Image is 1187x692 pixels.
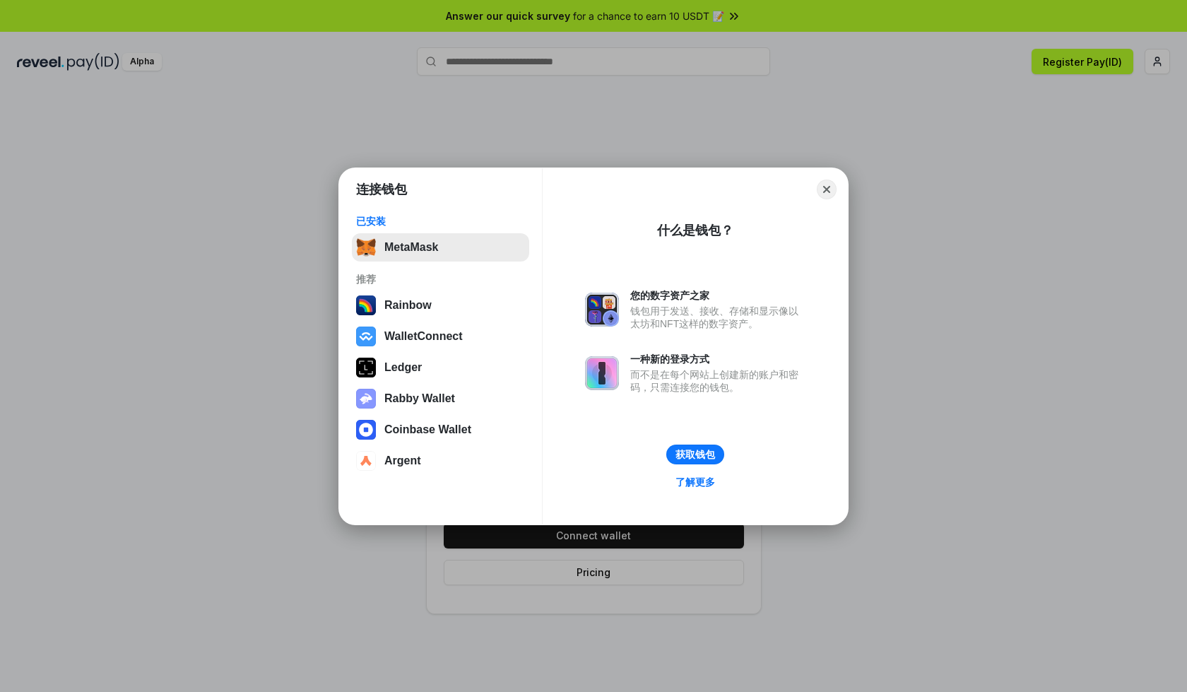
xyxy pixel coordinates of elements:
[585,356,619,390] img: svg+xml,%3Csvg%20xmlns%3D%22http%3A%2F%2Fwww.w3.org%2F2000%2Fsvg%22%20fill%3D%22none%22%20viewBox...
[352,385,529,413] button: Rabby Wallet
[585,293,619,327] img: svg+xml,%3Csvg%20xmlns%3D%22http%3A%2F%2Fwww.w3.org%2F2000%2Fsvg%22%20fill%3D%22none%22%20viewBox...
[384,241,438,254] div: MetaMask
[356,295,376,315] img: svg+xml,%3Csvg%20width%3D%22120%22%20height%3D%22120%22%20viewBox%3D%220%200%20120%20120%22%20fil...
[630,305,805,330] div: 钱包用于发送、接收、存储和显示像以太坊和NFT这样的数字资产。
[356,389,376,409] img: svg+xml,%3Csvg%20xmlns%3D%22http%3A%2F%2Fwww.w3.org%2F2000%2Fsvg%22%20fill%3D%22none%22%20viewBox...
[356,273,525,286] div: 推荐
[666,445,724,464] button: 获取钱包
[630,289,805,302] div: 您的数字资产之家
[356,181,407,198] h1: 连接钱包
[675,476,715,488] div: 了解更多
[356,358,376,377] img: svg+xml,%3Csvg%20xmlns%3D%22http%3A%2F%2Fwww.w3.org%2F2000%2Fsvg%22%20width%3D%2228%22%20height%3...
[630,368,805,394] div: 而不是在每个网站上创建新的账户和密码，只需连接您的钱包。
[384,299,432,312] div: Rainbow
[352,416,529,444] button: Coinbase Wallet
[817,180,837,199] button: Close
[384,392,455,405] div: Rabby Wallet
[384,455,421,467] div: Argent
[352,447,529,475] button: Argent
[356,215,525,228] div: 已安装
[667,473,724,491] a: 了解更多
[384,361,422,374] div: Ledger
[384,330,463,343] div: WalletConnect
[356,451,376,471] img: svg+xml,%3Csvg%20width%3D%2228%22%20height%3D%2228%22%20viewBox%3D%220%200%2028%2028%22%20fill%3D...
[352,322,529,351] button: WalletConnect
[384,423,471,436] div: Coinbase Wallet
[356,237,376,257] img: svg+xml,%3Csvg%20fill%3D%22none%22%20height%3D%2233%22%20viewBox%3D%220%200%2035%2033%22%20width%...
[356,420,376,440] img: svg+xml,%3Csvg%20width%3D%2228%22%20height%3D%2228%22%20viewBox%3D%220%200%2028%2028%22%20fill%3D...
[356,327,376,346] img: svg+xml,%3Csvg%20width%3D%2228%22%20height%3D%2228%22%20viewBox%3D%220%200%2028%2028%22%20fill%3D...
[352,291,529,319] button: Rainbow
[630,353,805,365] div: 一种新的登录方式
[675,448,715,461] div: 获取钱包
[657,222,733,239] div: 什么是钱包？
[352,233,529,262] button: MetaMask
[352,353,529,382] button: Ledger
